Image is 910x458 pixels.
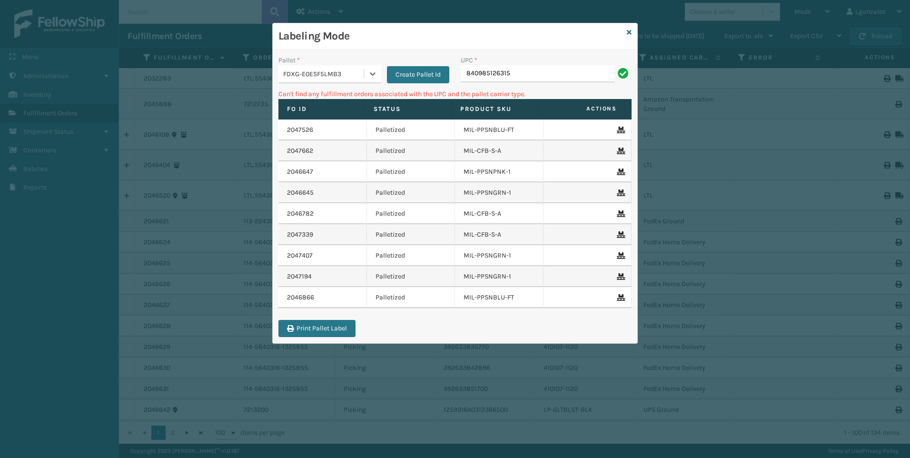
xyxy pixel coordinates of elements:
div: FDXG-E0ESF5LMB3 [283,69,365,79]
td: MIL-PPSNGRN-1 [455,182,544,203]
a: 2046647 [287,167,313,177]
button: Print Pallet Label [278,320,356,337]
td: MIL-CFB-S-A [455,140,544,161]
td: Palletized [367,203,455,224]
i: Remove From Pallet [617,189,623,196]
h3: Labeling Mode [278,29,623,43]
label: UPC [461,55,477,65]
td: MIL-PPSNPNK-1 [455,161,544,182]
td: MIL-PPSNGRN-1 [455,245,544,266]
td: Palletized [367,161,455,182]
td: Palletized [367,182,455,203]
i: Remove From Pallet [617,210,623,217]
span: Actions [541,101,623,117]
label: Fo Id [287,105,356,113]
td: Palletized [367,119,455,140]
i: Remove From Pallet [617,294,623,301]
i: Remove From Pallet [617,169,623,175]
td: MIL-PPSNBLU-FT [455,287,544,308]
i: Remove From Pallet [617,231,623,238]
td: MIL-CFB-S-A [455,203,544,224]
a: 2046866 [287,293,314,302]
td: Palletized [367,287,455,308]
i: Remove From Pallet [617,252,623,259]
label: Pallet [278,55,300,65]
td: MIL-PPSNGRN-1 [455,266,544,287]
td: Palletized [367,266,455,287]
a: 2047526 [287,125,313,135]
td: MIL-PPSNBLU-FT [455,119,544,140]
td: MIL-CFB-S-A [455,224,544,245]
a: 2046645 [287,188,314,198]
button: Create Pallet Id [387,66,449,83]
a: 2047339 [287,230,313,239]
a: 2047662 [287,146,313,156]
td: Palletized [367,245,455,266]
label: Status [374,105,443,113]
i: Remove From Pallet [617,273,623,280]
i: Remove From Pallet [617,148,623,154]
i: Remove From Pallet [617,127,623,133]
td: Palletized [367,140,455,161]
a: 2047407 [287,251,313,260]
a: 2047194 [287,272,312,281]
td: Palletized [367,224,455,245]
a: 2046782 [287,209,314,219]
p: Can't find any fulfillment orders associated with the UPC and the pallet carrier type. [278,89,632,99]
label: Product SKU [460,105,529,113]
